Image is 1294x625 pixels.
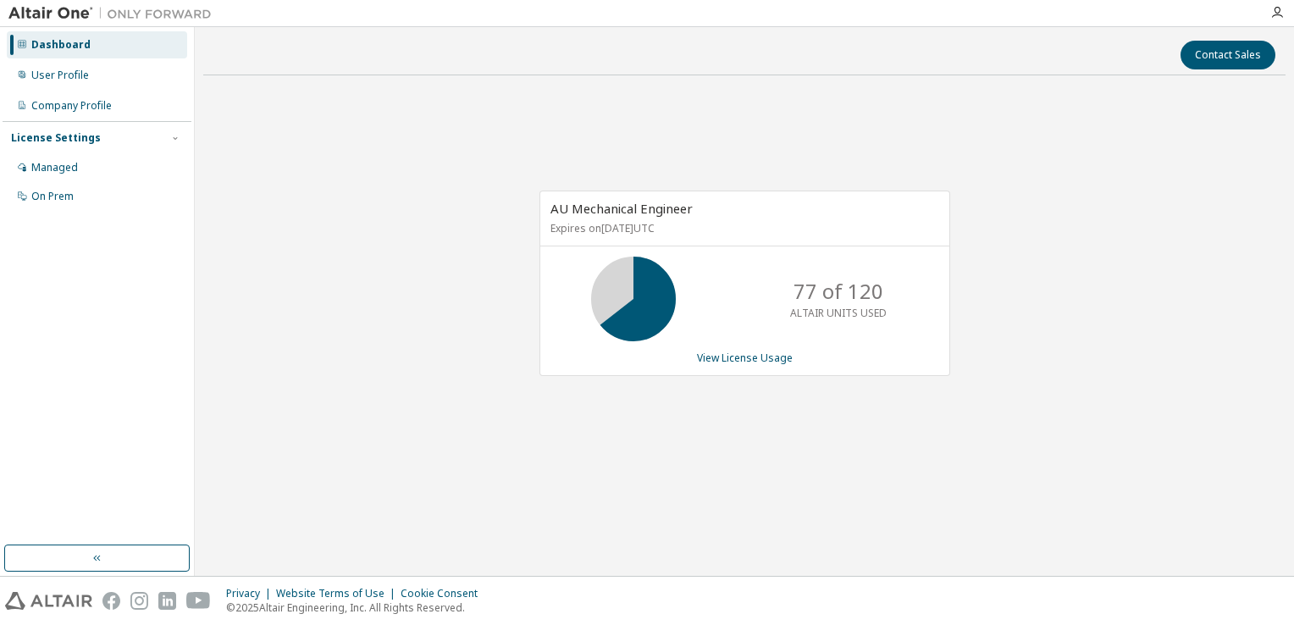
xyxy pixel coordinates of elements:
[550,221,935,235] p: Expires on [DATE] UTC
[790,306,887,320] p: ALTAIR UNITS USED
[31,69,89,82] div: User Profile
[31,161,78,174] div: Managed
[697,351,793,365] a: View License Usage
[130,592,148,610] img: instagram.svg
[8,5,220,22] img: Altair One
[5,592,92,610] img: altair_logo.svg
[401,587,488,600] div: Cookie Consent
[102,592,120,610] img: facebook.svg
[186,592,211,610] img: youtube.svg
[550,200,693,217] span: AU Mechanical Engineer
[1181,41,1275,69] button: Contact Sales
[794,277,883,306] p: 77 of 120
[31,38,91,52] div: Dashboard
[226,600,488,615] p: © 2025 Altair Engineering, Inc. All Rights Reserved.
[31,99,112,113] div: Company Profile
[11,131,101,145] div: License Settings
[158,592,176,610] img: linkedin.svg
[276,587,401,600] div: Website Terms of Use
[31,190,74,203] div: On Prem
[226,587,276,600] div: Privacy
